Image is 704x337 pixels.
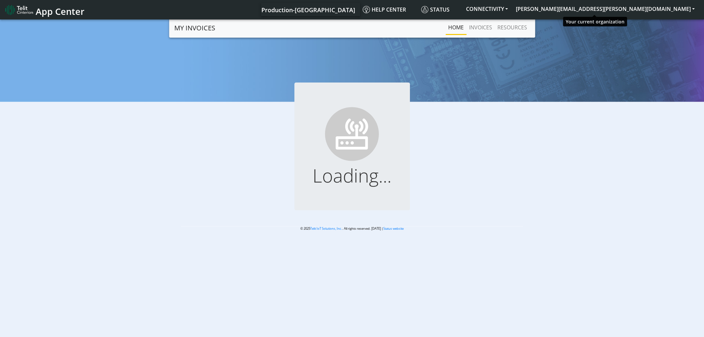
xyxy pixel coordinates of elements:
span: Status [421,6,450,13]
div: Your current organization [563,17,627,26]
img: status.svg [421,6,428,13]
a: Status [419,3,462,16]
a: Your current platform instance [261,3,355,16]
a: Status website [383,226,404,231]
img: logo-telit-cinterion-gw-new.png [5,5,33,15]
a: App Center [5,3,84,17]
img: knowledge.svg [363,6,370,13]
span: App Center [36,5,84,17]
span: Help center [363,6,406,13]
p: © 2025 . All rights reserved. [DATE] | [181,226,523,231]
a: Home [446,21,466,34]
button: CONNECTIVITY [462,3,512,15]
img: ... [322,104,383,164]
h1: Loading... [305,164,399,186]
a: INVOICES [466,21,495,34]
a: RESOURCES [495,21,530,34]
button: [PERSON_NAME][EMAIL_ADDRESS][PERSON_NAME][DOMAIN_NAME] [512,3,699,15]
span: Production-[GEOGRAPHIC_DATA] [261,6,355,14]
a: Telit IoT Solutions, Inc. [310,226,342,231]
a: Help center [360,3,419,16]
a: MY INVOICES [174,21,215,35]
